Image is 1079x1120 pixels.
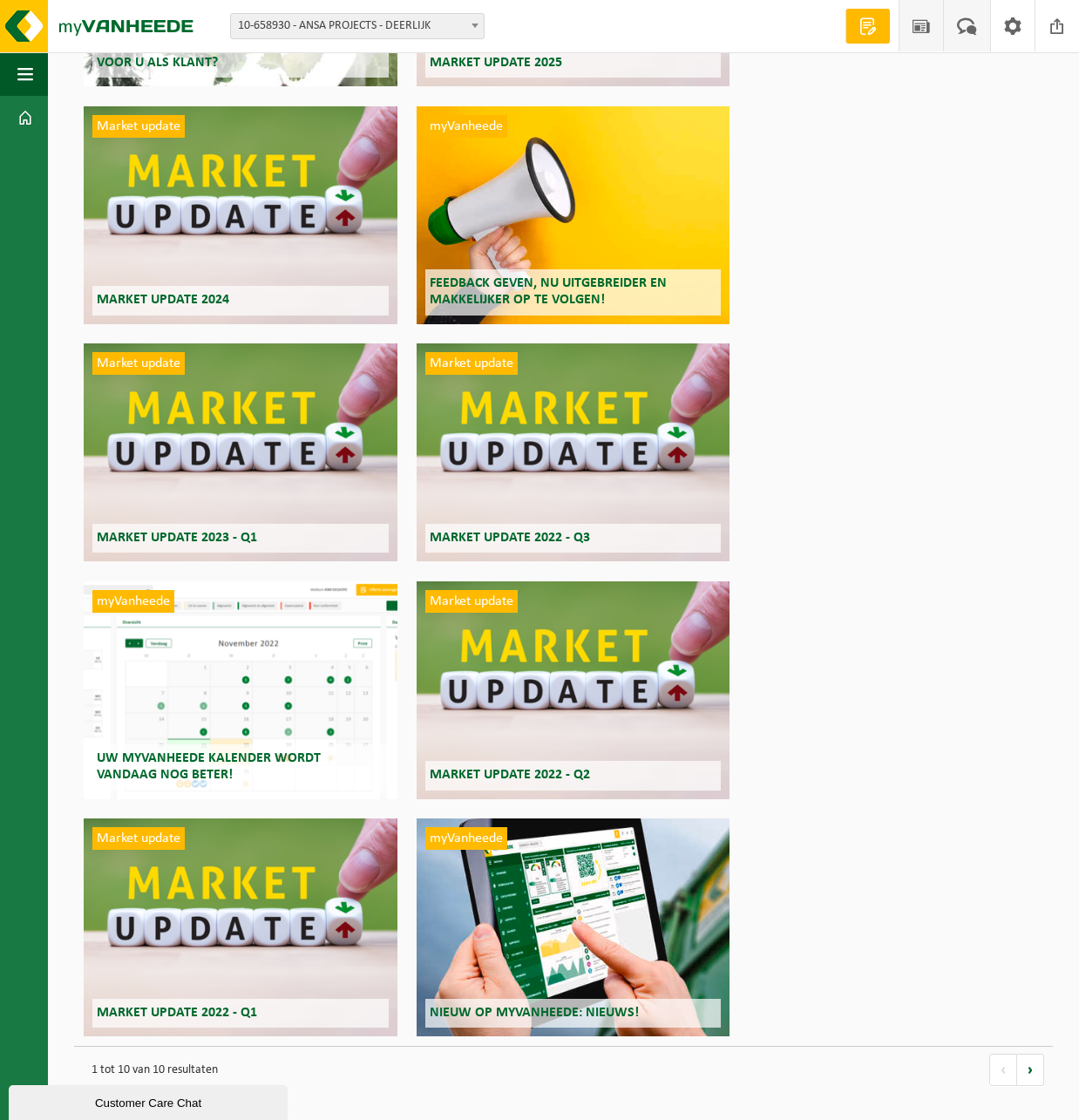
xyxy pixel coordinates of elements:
[430,56,562,70] span: Market update 2025
[84,106,397,324] a: Market update Market update 2024
[430,1006,639,1020] span: Nieuw op myVanheede: Nieuws!
[92,352,185,375] span: Market update
[83,1056,972,1085] p: 1 tot 10 van 10 resultaten
[417,818,730,1036] a: myVanheede Nieuw op myVanheede: Nieuws!
[417,343,730,561] a: Market update Market update 2022 - Q3
[425,590,518,613] span: Market update
[1017,1054,1044,1086] a: volgende
[92,827,185,850] span: Market update
[97,531,257,545] span: Market update 2023 - Q1
[417,581,730,799] a: Market update Market update 2022 - Q2
[425,827,507,850] span: myVanheede
[84,343,397,561] a: Market update Market update 2023 - Q1
[425,115,507,138] span: myVanheede
[417,106,730,324] a: myVanheede Feedback geven, nu uitgebreider en makkelijker op te volgen!
[231,14,484,38] span: 10-658930 - ANSA PROJECTS - DEERLIJK
[9,1082,291,1120] iframe: chat widget
[425,352,518,375] span: Market update
[989,1054,1017,1086] a: vorige
[430,768,590,782] span: Market update 2022 - Q2
[84,818,397,1036] a: Market update Market update 2022 - Q1
[97,751,321,782] span: Uw myVanheede kalender wordt vandaag nog beter!
[92,590,174,613] span: myVanheede
[430,276,667,307] span: Feedback geven, nu uitgebreider en makkelijker op te volgen!
[84,581,397,799] a: myVanheede Uw myVanheede kalender wordt vandaag nog beter!
[97,1006,257,1020] span: Market update 2022 - Q1
[97,293,229,307] span: Market update 2024
[230,13,485,39] span: 10-658930 - ANSA PROJECTS - DEERLIJK
[92,115,185,138] span: Market update
[430,531,590,545] span: Market update 2022 - Q3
